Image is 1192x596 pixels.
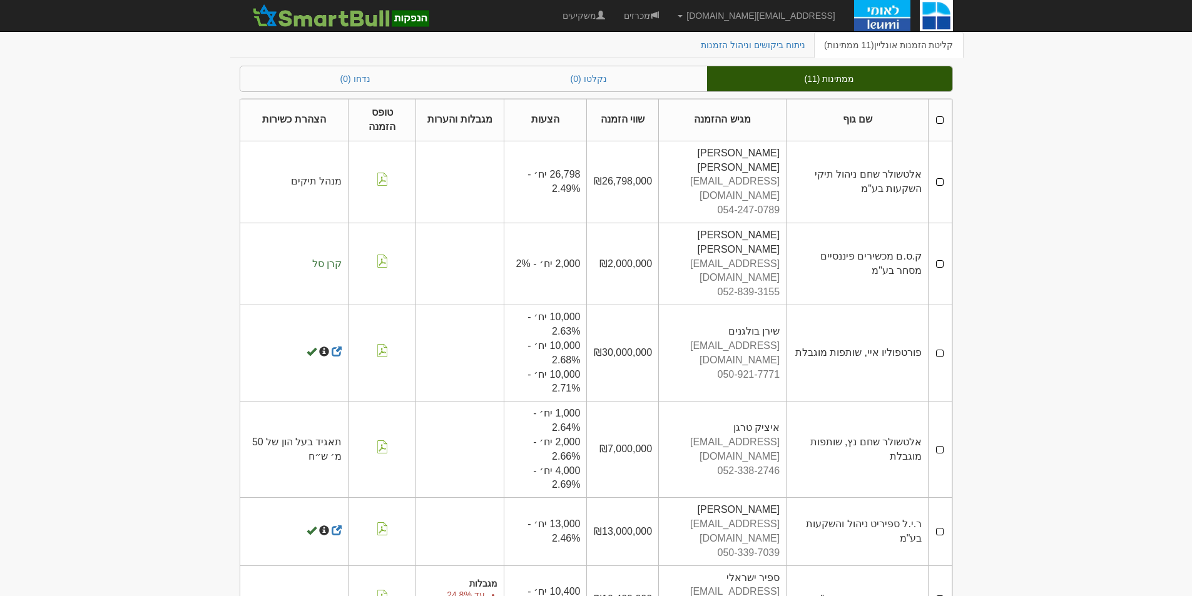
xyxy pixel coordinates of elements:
td: ₪13,000,000 [587,498,659,565]
a: ממתינות (11) [707,66,952,91]
span: 10,000 יח׳ - 2.68% [527,340,580,365]
div: [EMAIL_ADDRESS][DOMAIN_NAME] [665,435,780,464]
th: מגיש ההזמנה [659,99,787,141]
td: ₪2,000,000 [587,223,659,305]
div: [EMAIL_ADDRESS][DOMAIN_NAME] [665,339,780,368]
div: [PERSON_NAME] [PERSON_NAME] [665,146,780,175]
div: [EMAIL_ADDRESS][DOMAIN_NAME] [665,257,780,286]
span: 4,000 יח׳ - 2.69% [533,465,580,490]
div: 052-338-2746 [665,464,780,478]
td: פורטפוליו איי, שותפות מוגבלת [787,305,929,402]
div: [EMAIL_ADDRESS][DOMAIN_NAME] [665,174,780,203]
th: טופס הזמנה [349,99,416,141]
img: pdf-file-icon.png [376,344,389,357]
img: SmartBull Logo [249,3,433,28]
span: (11 ממתינות) [824,40,874,50]
span: 10,000 יח׳ - 2.63% [527,311,580,336]
div: [PERSON_NAME] [665,503,780,517]
td: ₪7,000,000 [587,402,659,498]
div: [PERSON_NAME] [PERSON_NAME] [665,228,780,257]
div: 054-247-0789 [665,203,780,218]
div: 052-839-3155 [665,285,780,300]
span: 2,000 יח׳ - 2.66% [533,437,580,462]
td: ₪30,000,000 [587,305,659,402]
th: הצעות [504,99,587,141]
div: 050-339-7039 [665,546,780,560]
img: pdf-file-icon.png [376,440,389,453]
td: ר.י.ל ספיריט ניהול והשקעות בע"מ [787,498,929,565]
span: 1,000 יח׳ - 2.64% [533,408,580,433]
span: מנהל תיקים [291,176,342,186]
a: ניתוח ביקושים וניהול הזמנות [691,32,815,58]
td: ₪26,798,000 [587,141,659,223]
div: 050-921-7771 [665,368,780,382]
a: קליטת הזמנות אונליין(11 ממתינות) [814,32,964,58]
span: תאגיד בעל הון של 50 מ׳ ש״ח [252,437,342,462]
span: 10,000 יח׳ - 2.71% [527,369,580,394]
a: נקלטו (0) [471,66,707,91]
th: הצהרת כשירות [240,99,349,141]
a: נדחו (0) [240,66,471,91]
div: שירן בולגנים [665,325,780,339]
th: שם גוף [787,99,929,141]
th: מגבלות והערות [416,99,504,141]
div: ספיר ישראלי [665,571,780,585]
td: אלטשולר שחם ניהול תיקי השקעות בע"מ [787,141,929,223]
div: איציק טרגן [665,421,780,435]
img: pdf-file-icon.png [376,173,389,186]
span: קרן סל [312,258,342,269]
td: אלטשולר שחם נץ, שותפות מוגבלת [787,402,929,498]
div: [EMAIL_ADDRESS][DOMAIN_NAME] [665,517,780,546]
span: 13,000 יח׳ - 2.46% [527,518,580,543]
img: pdf-file-icon.png [376,522,389,535]
th: שווי הזמנה [587,99,659,141]
h5: מגבלות [422,579,497,588]
img: pdf-file-icon.png [376,255,389,268]
td: ק.ס.ם מכשירים פיננסיים מסחר בע"מ [787,223,929,305]
span: 26,798 יח׳ - 2.49% [527,169,580,194]
span: 2,000 יח׳ - 2% [516,258,581,269]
